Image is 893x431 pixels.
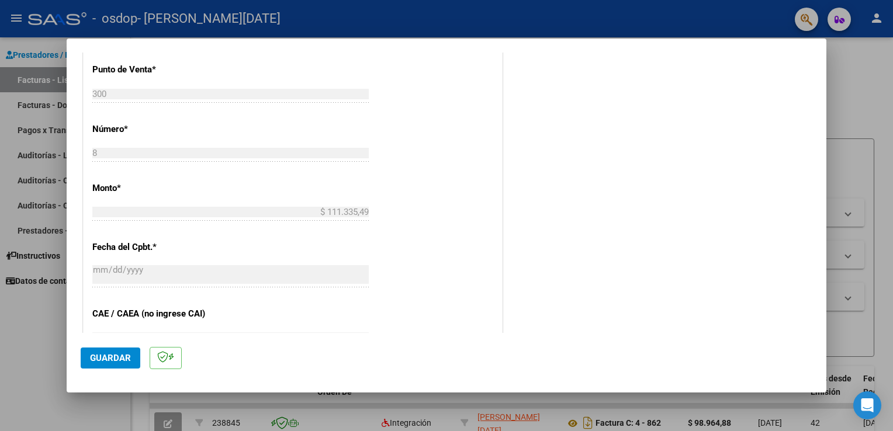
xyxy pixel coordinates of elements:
p: Monto [92,182,213,195]
div: Open Intercom Messenger [853,391,881,419]
p: Número [92,123,213,136]
p: Fecha del Cpbt. [92,241,213,254]
p: Punto de Venta [92,63,213,77]
span: Guardar [90,353,131,363]
p: CAE / CAEA (no ingrese CAI) [92,307,213,321]
button: Guardar [81,347,140,369]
